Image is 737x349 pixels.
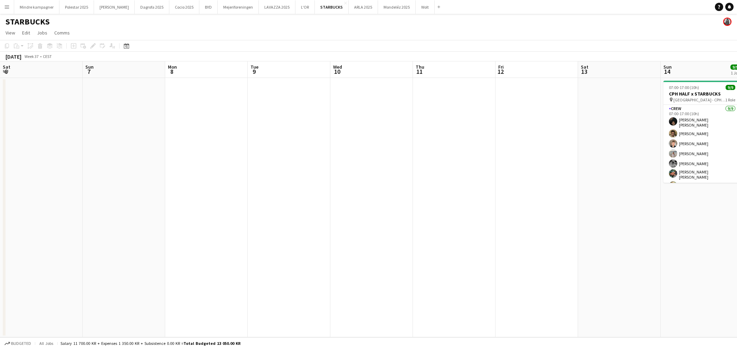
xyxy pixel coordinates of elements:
[169,0,199,14] button: Cocio 2025
[6,53,21,60] div: [DATE]
[378,0,416,14] button: Mondeléz 2025
[580,68,588,76] span: 13
[59,0,94,14] button: Polestar 2025
[249,68,258,76] span: 9
[669,85,699,90] span: 07:00-17:00 (10h)
[259,0,295,14] button: LAVAZZA 2025
[333,64,342,70] span: Wed
[54,30,70,36] span: Comms
[22,30,30,36] span: Edit
[183,341,240,346] span: Total Budgeted 13 050.00 KR
[60,341,240,346] div: Salary 11 700.00 KR + Expenses 1 350.00 KR + Subsistence 0.00 KR =
[726,85,735,90] span: 9/9
[94,0,135,14] button: [PERSON_NAME]
[3,64,10,70] span: Sat
[43,54,52,59] div: CEST
[168,64,177,70] span: Mon
[3,28,18,37] a: View
[662,68,672,76] span: 14
[14,0,59,14] button: Mindre kampagner
[84,68,94,76] span: 7
[51,28,73,37] a: Comms
[3,340,32,347] button: Budgeted
[11,341,31,346] span: Budgeted
[497,68,504,76] span: 12
[723,18,731,26] app-user-avatar: Mia Tidemann
[416,0,435,14] button: Wolt
[663,64,672,70] span: Sun
[332,68,342,76] span: 10
[23,54,40,59] span: Week 37
[295,0,315,14] button: L'OR
[199,0,218,14] button: BYD
[85,64,94,70] span: Sun
[498,64,504,70] span: Fri
[37,30,47,36] span: Jobs
[6,17,50,27] h1: STARBUCKS
[135,0,169,14] button: Dagrofa 2025
[415,68,424,76] span: 11
[19,28,33,37] a: Edit
[2,68,10,76] span: 6
[34,28,50,37] a: Jobs
[315,0,349,14] button: STARBUCKS
[6,30,15,36] span: View
[416,64,424,70] span: Thu
[218,0,259,14] button: Mejeriforeningen
[349,0,378,14] button: ARLA 2025
[725,97,735,102] span: 1 Role
[251,64,258,70] span: Tue
[38,341,55,346] span: All jobs
[673,97,725,102] span: [GEOGRAPHIC_DATA] - CPH HALF MARATHON
[167,68,177,76] span: 8
[581,64,588,70] span: Sat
